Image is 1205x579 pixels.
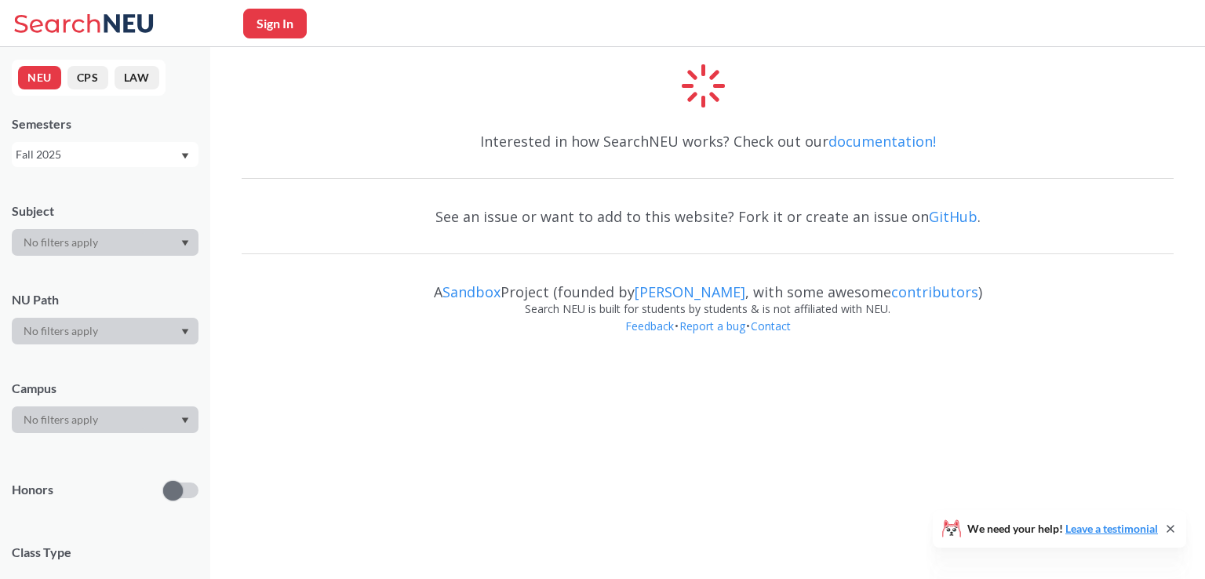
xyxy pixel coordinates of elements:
svg: Dropdown arrow [181,153,189,159]
a: Report a bug [679,319,746,333]
a: documentation! [828,132,936,151]
div: Dropdown arrow [12,406,198,433]
div: Dropdown arrow [12,318,198,344]
span: We need your help! [967,523,1158,534]
div: Fall 2025 [16,146,180,163]
a: Sandbox [442,282,501,301]
svg: Dropdown arrow [181,329,189,335]
p: Honors [12,481,53,499]
button: NEU [18,66,61,89]
a: Leave a testimonial [1065,522,1158,535]
div: Semesters [12,115,198,133]
a: contributors [891,282,978,301]
svg: Dropdown arrow [181,240,189,246]
div: Search NEU is built for students by students & is not affiliated with NEU. [242,300,1174,318]
div: See an issue or want to add to this website? Fork it or create an issue on . [242,194,1174,239]
div: NU Path [12,291,198,308]
a: GitHub [929,207,977,226]
a: [PERSON_NAME] [635,282,745,301]
button: Sign In [243,9,307,38]
div: Fall 2025Dropdown arrow [12,142,198,167]
div: Dropdown arrow [12,229,198,256]
span: Class Type [12,544,198,561]
button: CPS [67,66,108,89]
button: LAW [115,66,159,89]
div: Subject [12,202,198,220]
div: • • [242,318,1174,359]
div: A Project (founded by , with some awesome ) [242,269,1174,300]
a: Feedback [624,319,675,333]
div: Campus [12,380,198,397]
a: Contact [750,319,792,333]
svg: Dropdown arrow [181,417,189,424]
div: Interested in how SearchNEU works? Check out our [242,118,1174,164]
